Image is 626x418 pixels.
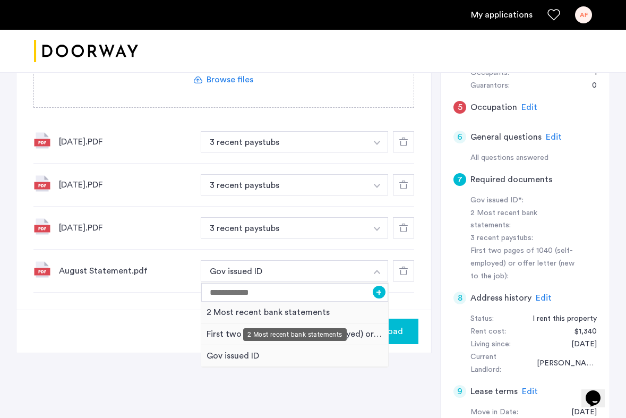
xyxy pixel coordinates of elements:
[584,67,597,80] div: 1
[33,218,50,235] img: file
[470,245,578,283] div: First two pages of 1040 (self-employed) or offer letter (new to the job):
[470,131,542,143] h5: General questions
[33,132,50,149] img: file
[470,67,509,80] div: Occupants:
[470,338,511,351] div: Living since:
[581,376,615,407] iframe: chat widget
[453,173,466,186] div: 7
[201,323,388,345] div: First two pages of 1040 (self-employed) or offer letter (new to the job)
[59,265,192,277] div: August Statement.pdf
[374,227,380,231] img: arrow
[470,194,578,207] div: Gov issued ID*:
[581,80,597,92] div: 0
[201,345,388,367] div: Gov issued ID
[521,103,537,112] span: Edit
[33,261,50,278] img: file
[366,217,388,238] button: button
[470,207,578,233] div: 2 Most recent bank statements:
[201,302,388,323] div: 2 Most recent bank statements
[374,270,380,274] img: arrow
[522,313,597,326] div: I rent this property
[373,286,385,298] button: +
[470,152,597,165] div: All questions answered
[59,135,192,148] div: [DATE].PDF
[470,292,531,304] h5: Address history
[564,326,597,338] div: $1,340
[59,221,192,234] div: [DATE].PDF
[243,328,347,341] div: 2 Most recent bank statements
[470,326,506,338] div: Rent cost:
[470,80,510,92] div: Guarantors:
[470,173,552,186] h5: Required documents
[453,101,466,114] div: 5
[575,6,592,23] div: AF
[547,8,560,21] a: Favorites
[34,31,138,71] img: logo
[522,387,538,396] span: Edit
[453,292,466,304] div: 8
[374,184,380,188] img: arrow
[366,260,388,281] button: button
[366,131,388,152] button: button
[470,351,526,377] div: Current Landlord:
[470,101,517,114] h5: Occupation
[201,217,367,238] button: button
[59,178,192,191] div: [DATE].PDF
[201,131,367,152] button: button
[470,313,494,326] div: Status:
[453,131,466,143] div: 6
[526,357,597,370] div: Lee Papo
[374,141,380,145] img: arrow
[536,294,552,302] span: Edit
[375,325,403,338] span: Upload
[33,175,50,192] img: file
[546,133,562,141] span: Edit
[470,385,518,398] h5: Lease terms
[366,174,388,195] button: button
[453,385,466,398] div: 9
[34,31,138,71] a: Cazamio logo
[360,319,418,344] button: button
[470,232,578,245] div: 3 recent paystubs:
[471,8,533,21] a: My application
[201,174,367,195] button: button
[561,338,597,351] div: 10/01/2023
[201,260,367,281] button: button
